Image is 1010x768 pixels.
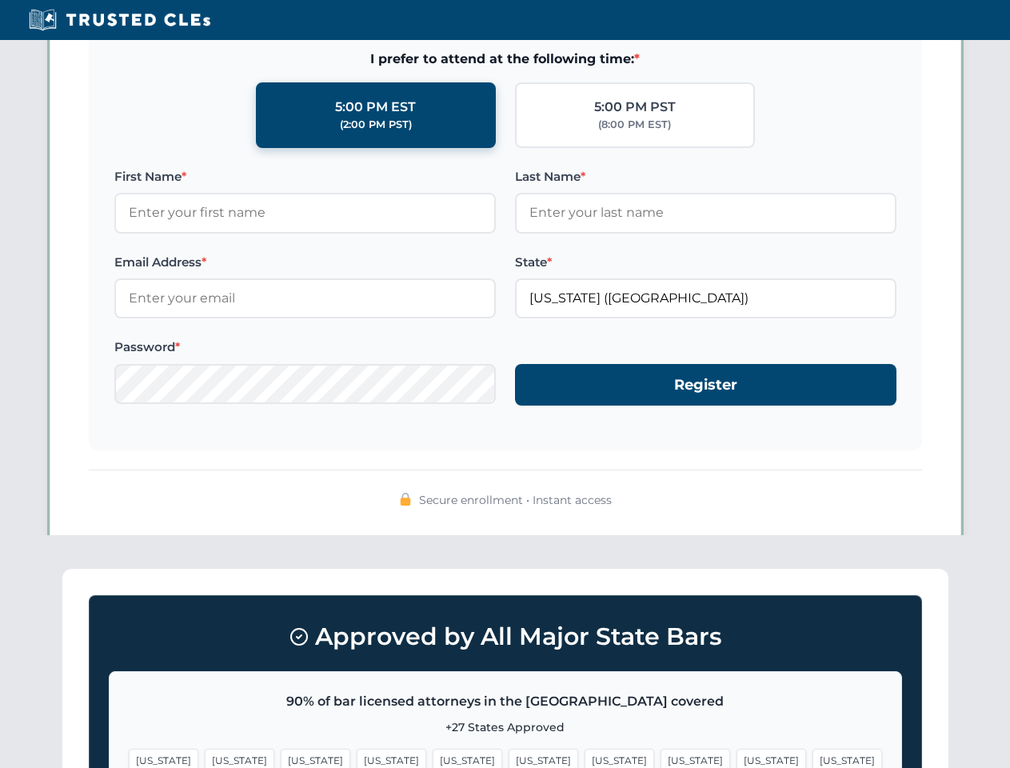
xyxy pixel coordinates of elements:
[515,253,896,272] label: State
[114,193,496,233] input: Enter your first name
[114,278,496,318] input: Enter your email
[515,167,896,186] label: Last Name
[515,278,896,318] input: Arizona (AZ)
[114,167,496,186] label: First Name
[335,97,416,118] div: 5:00 PM EST
[24,8,215,32] img: Trusted CLEs
[399,493,412,506] img: 🔒
[114,49,896,70] span: I prefer to attend at the following time:
[129,691,882,712] p: 90% of bar licensed attorneys in the [GEOGRAPHIC_DATA] covered
[594,97,676,118] div: 5:00 PM PST
[598,117,671,133] div: (8:00 PM EST)
[340,117,412,133] div: (2:00 PM PST)
[114,253,496,272] label: Email Address
[419,491,612,509] span: Secure enrollment • Instant access
[114,338,496,357] label: Password
[515,193,896,233] input: Enter your last name
[109,615,902,658] h3: Approved by All Major State Bars
[129,718,882,736] p: +27 States Approved
[515,364,896,406] button: Register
